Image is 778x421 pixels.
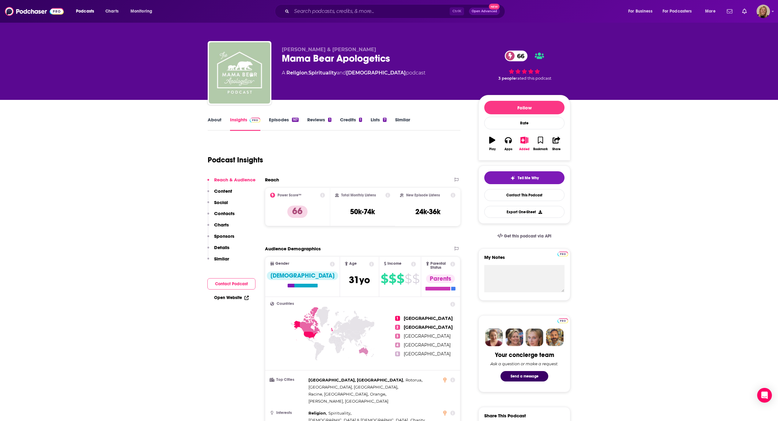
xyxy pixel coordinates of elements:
button: Follow [484,101,565,114]
span: More [705,7,716,16]
button: Contact Podcast [207,278,255,290]
button: Share [549,133,565,155]
span: $ [389,274,396,284]
div: Search podcasts, credits, & more... [281,4,511,18]
a: Charts [101,6,122,16]
span: [GEOGRAPHIC_DATA] [404,351,451,357]
button: Open AdvancedNew [469,8,500,15]
a: Religion [286,70,308,76]
span: [GEOGRAPHIC_DATA] [404,342,451,348]
button: open menu [659,6,701,16]
span: [GEOGRAPHIC_DATA], [GEOGRAPHIC_DATA] [308,377,403,382]
span: $ [397,274,404,284]
span: [GEOGRAPHIC_DATA] [404,333,451,339]
span: , [308,410,327,417]
h3: 50k-74k [350,207,375,216]
h3: 24k-36k [415,207,440,216]
div: [DEMOGRAPHIC_DATA] [267,271,338,280]
span: 2 [395,325,400,330]
button: open menu [624,6,660,16]
img: Podchaser - Follow, Share and Rate Podcasts [5,6,64,17]
a: [DEMOGRAPHIC_DATA] [346,70,406,76]
button: Contacts [207,210,235,222]
span: [GEOGRAPHIC_DATA] [404,316,453,321]
a: Contact This Podcast [484,189,565,201]
div: Added [519,147,530,151]
button: Apps [500,133,516,155]
span: and [337,70,346,76]
input: Search podcasts, credits, & more... [292,6,450,16]
button: Charts [207,222,229,233]
button: open menu [701,6,723,16]
a: InsightsPodchaser Pro [230,117,260,131]
h2: Audience Demographics [265,246,321,252]
img: Jules Profile [526,328,543,346]
a: 66 [505,51,527,61]
button: Content [207,188,232,199]
span: 4 [395,343,400,347]
div: A podcast [282,69,425,77]
span: Countries [277,302,294,306]
span: 3 [395,334,400,339]
span: , [308,70,308,76]
div: 1 [359,118,362,122]
a: Episodes167 [269,117,299,131]
span: Tell Me Why [518,176,539,180]
h3: Interests [270,411,306,415]
a: Lists7 [371,117,387,131]
span: Age [349,262,357,266]
div: Your concierge team [495,351,554,359]
button: Export One-Sheet [484,206,565,218]
span: For Podcasters [663,7,692,16]
a: Pro website [557,317,568,323]
h3: Share This Podcast [484,413,526,419]
h2: Total Monthly Listens [341,193,376,197]
span: [PERSON_NAME] & [PERSON_NAME] [282,47,376,52]
span: , [308,391,368,398]
span: [GEOGRAPHIC_DATA], [GEOGRAPHIC_DATA] [308,385,397,389]
button: Show profile menu [757,5,770,18]
button: Bookmark [532,133,548,155]
h2: Reach [265,177,279,183]
img: User Profile [757,5,770,18]
img: Jon Profile [546,328,564,346]
span: , [328,410,351,417]
a: About [208,117,221,131]
span: Parental Status [430,262,449,270]
button: tell me why sparkleTell Me Why [484,171,565,184]
span: [GEOGRAPHIC_DATA] [404,324,453,330]
span: , [308,377,404,384]
div: 66 3 peoplerated this podcast [478,47,570,85]
a: Get this podcast via API [493,229,556,244]
span: Charts [105,7,119,16]
button: Reach & Audience [207,177,255,188]
div: Bookmark [533,147,548,151]
h3: Top Cities [270,378,306,382]
a: Open Website [214,295,249,300]
a: Credits1 [340,117,362,131]
button: Play [484,133,500,155]
div: Open Intercom Messenger [757,388,772,403]
p: Charts [214,222,229,228]
span: Orange [370,392,385,396]
span: Get this podcast via API [504,233,551,239]
span: Open Advanced [472,10,497,13]
p: Details [214,245,229,250]
button: Added [516,133,532,155]
a: Reviews1 [307,117,331,131]
span: 31 yo [349,274,370,286]
span: Logged in as avansolkema [757,5,770,18]
span: Income [387,262,402,266]
div: Play [489,147,496,151]
p: Sponsors [214,233,234,239]
div: 167 [292,118,299,122]
div: 1 [328,118,331,122]
img: tell me why sparkle [510,176,515,180]
span: $ [405,274,412,284]
img: Podchaser Pro [250,118,260,123]
p: 66 [287,206,308,218]
span: Monitoring [130,7,152,16]
span: 5 [395,351,400,356]
span: , [370,391,386,398]
p: Reach & Audience [214,177,255,183]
